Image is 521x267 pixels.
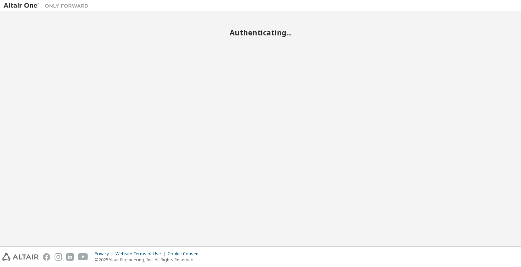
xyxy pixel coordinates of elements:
[168,251,204,257] div: Cookie Consent
[2,253,39,261] img: altair_logo.svg
[4,28,517,37] h2: Authenticating...
[43,253,50,261] img: facebook.svg
[78,253,88,261] img: youtube.svg
[55,253,62,261] img: instagram.svg
[4,2,92,9] img: Altair One
[116,251,168,257] div: Website Terms of Use
[66,253,74,261] img: linkedin.svg
[95,251,116,257] div: Privacy
[95,257,204,263] p: © 2025 Altair Engineering, Inc. All Rights Reserved.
